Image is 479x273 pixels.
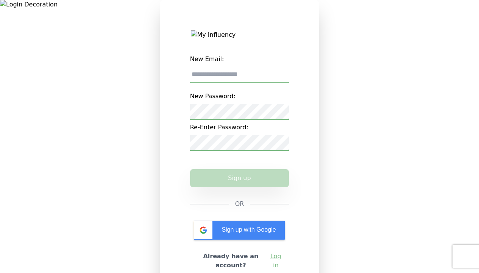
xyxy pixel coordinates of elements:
label: New Password: [190,89,289,104]
div: Sign up with Google [194,221,285,240]
h2: Already have an account? [196,252,266,270]
span: OR [235,199,244,209]
a: Log in [268,252,283,270]
label: Re-Enter Password: [190,120,289,135]
button: Sign up [190,169,289,187]
label: New Email: [190,52,289,67]
span: Sign up with Google [222,226,276,233]
img: My Influency [191,30,288,39]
